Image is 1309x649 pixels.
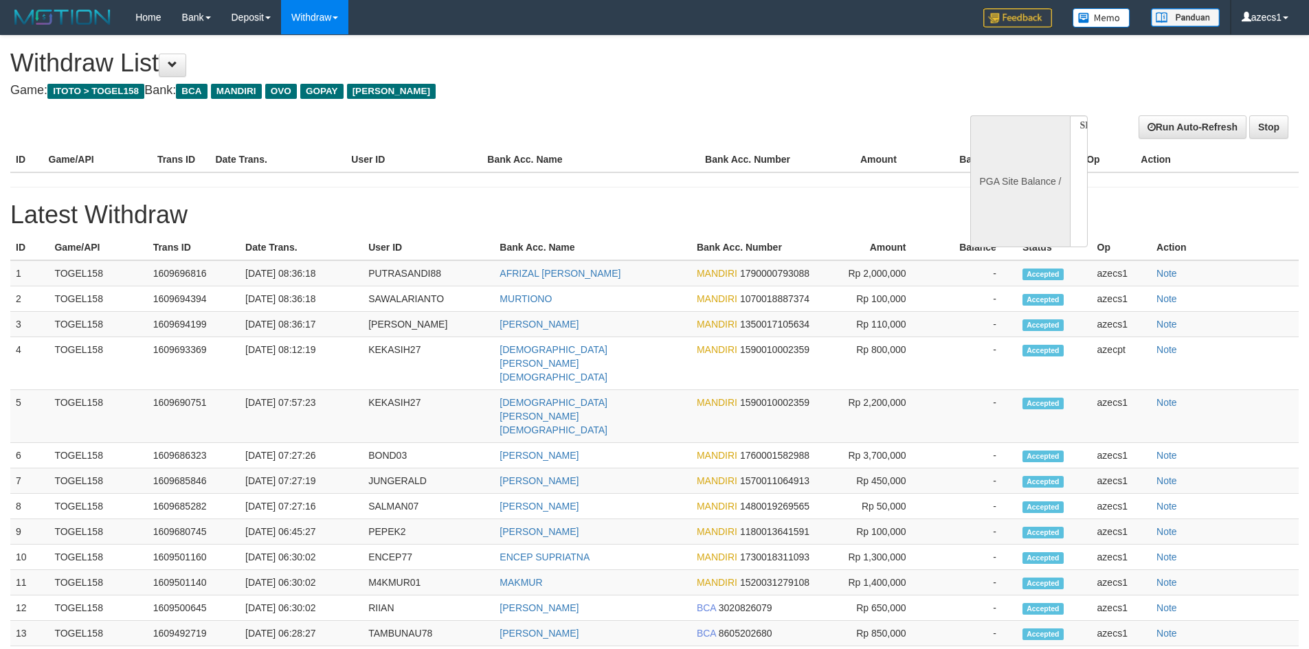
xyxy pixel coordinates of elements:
td: 1609690751 [148,390,240,443]
span: Accepted [1022,269,1064,280]
td: azecs1 [1092,286,1151,312]
span: Accepted [1022,345,1064,356]
a: Run Auto-Refresh [1139,115,1246,139]
td: TOGEL158 [49,390,147,443]
th: Action [1135,147,1299,172]
span: OVO [265,84,297,99]
th: Bank Acc. Name [494,235,691,260]
td: 3 [10,312,49,337]
td: [DATE] 06:28:27 [240,621,363,646]
img: Feedback.jpg [983,8,1052,27]
td: 11 [10,570,49,595]
td: 1609500645 [148,595,240,621]
span: MANDIRI [697,577,737,588]
td: - [927,519,1017,545]
td: azecs1 [1092,390,1151,443]
td: TOGEL158 [49,468,147,494]
span: 1180013641591 [740,526,809,537]
span: MANDIRI [697,293,737,304]
td: [DATE] 06:30:02 [240,595,363,621]
span: Accepted [1022,451,1064,462]
td: [DATE] 08:36:18 [240,260,363,286]
td: [DATE] 07:27:16 [240,494,363,519]
a: [PERSON_NAME] [500,475,579,486]
td: - [927,621,1017,646]
td: - [927,545,1017,570]
span: Accepted [1022,527,1064,538]
td: 8 [10,494,49,519]
td: 1609680745 [148,519,240,545]
th: ID [10,235,49,260]
span: 1520031279108 [740,577,809,588]
td: [DATE] 06:45:27 [240,519,363,545]
td: PUTRASANDI88 [363,260,494,286]
span: 1070018887374 [740,293,809,304]
a: Note [1156,268,1177,279]
th: Bank Acc. Name [482,147,700,172]
td: 1609685282 [148,494,240,519]
th: User ID [363,235,494,260]
span: [PERSON_NAME] [347,84,436,99]
th: User ID [346,147,482,172]
td: Rp 110,000 [820,312,927,337]
th: Balance [927,235,1017,260]
th: Action [1151,235,1299,260]
td: [DATE] 08:36:17 [240,312,363,337]
a: Note [1156,397,1177,408]
span: 3020826079 [719,602,772,613]
a: MURTIONO [500,293,552,304]
span: 1590010002359 [740,344,809,355]
th: Trans ID [148,235,240,260]
td: Rp 2,000,000 [820,260,927,286]
span: Accepted [1022,603,1064,615]
td: TOGEL158 [49,494,147,519]
th: Date Trans. [210,147,346,172]
td: 1609693369 [148,337,240,390]
a: [DEMOGRAPHIC_DATA][PERSON_NAME][DEMOGRAPHIC_DATA] [500,344,607,383]
td: azecs1 [1092,570,1151,595]
td: Rp 850,000 [820,621,927,646]
td: TOGEL158 [49,337,147,390]
a: Note [1156,319,1177,330]
span: Accepted [1022,552,1064,564]
a: Note [1156,450,1177,461]
span: MANDIRI [697,551,737,562]
span: Accepted [1022,294,1064,306]
td: - [927,312,1017,337]
td: Rp 3,700,000 [820,443,927,468]
td: ENCEP77 [363,545,494,570]
td: TOGEL158 [49,443,147,468]
td: SALMAN07 [363,494,494,519]
td: azecs1 [1092,260,1151,286]
td: [DATE] 08:12:19 [240,337,363,390]
td: 6 [10,443,49,468]
td: RIIAN [363,595,494,621]
span: MANDIRI [697,501,737,512]
td: [DATE] 06:30:02 [240,570,363,595]
a: Note [1156,293,1177,304]
img: Button%20Memo.svg [1073,8,1130,27]
th: Bank Acc. Number [691,235,820,260]
td: - [927,494,1017,519]
td: 1609686323 [148,443,240,468]
span: 1590010002359 [740,397,809,408]
th: Game/API [49,235,147,260]
td: Rp 100,000 [820,519,927,545]
td: JUNGERALD [363,468,494,494]
td: PEPEK2 [363,519,494,545]
td: 4 [10,337,49,390]
td: [PERSON_NAME] [363,312,494,337]
td: - [927,468,1017,494]
td: 10 [10,545,49,570]
td: M4KMUR01 [363,570,494,595]
a: ENCEP SUPRIATNA [500,551,590,562]
span: Accepted [1022,319,1064,331]
a: [PERSON_NAME] [500,450,579,461]
a: [PERSON_NAME] [500,526,579,537]
td: azecs1 [1092,519,1151,545]
td: azecs1 [1092,621,1151,646]
th: Balance [917,147,1017,172]
a: Note [1156,628,1177,639]
td: azecs1 [1092,443,1151,468]
a: Note [1156,551,1177,562]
